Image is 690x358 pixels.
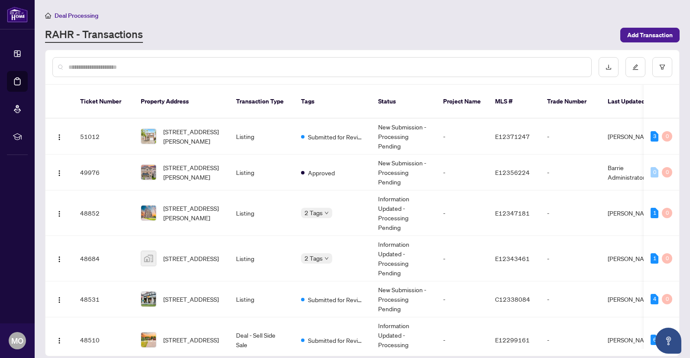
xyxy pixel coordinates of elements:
td: Listing [229,236,294,281]
td: Listing [229,119,294,155]
td: [PERSON_NAME] [601,119,666,155]
button: Logo [52,333,66,347]
th: Transaction Type [229,85,294,119]
span: down [324,211,329,215]
span: E12356224 [495,168,530,176]
span: 2 Tags [305,208,323,218]
button: Logo [52,292,66,306]
td: [PERSON_NAME] [601,190,666,236]
img: thumbnail-img [141,206,156,220]
span: MO [11,335,23,347]
div: 1 [651,208,658,218]
span: [STREET_ADDRESS] [163,294,219,304]
td: - [436,155,488,190]
button: download [599,57,619,77]
td: - [540,281,601,317]
img: thumbnail-img [141,129,156,144]
td: [PERSON_NAME] [601,236,666,281]
div: 0 [662,208,672,218]
img: Logo [56,337,63,344]
button: Logo [52,129,66,143]
button: Open asap [655,328,681,354]
td: Listing [229,281,294,317]
th: Last Updated By [601,85,666,119]
span: filter [659,64,665,70]
span: E12299161 [495,336,530,344]
span: [STREET_ADDRESS][PERSON_NAME] [163,203,222,223]
td: - [436,236,488,281]
div: 0 [662,131,672,142]
td: - [540,190,601,236]
td: Information Updated - Processing Pending [371,190,436,236]
img: Logo [56,170,63,177]
td: - [540,119,601,155]
th: Property Address [134,85,229,119]
button: filter [652,57,672,77]
span: Add Transaction [627,28,673,42]
td: - [436,190,488,236]
td: 48684 [73,236,134,281]
button: edit [625,57,645,77]
td: - [540,155,601,190]
div: 0 [651,167,658,177]
td: [PERSON_NAME] [601,281,666,317]
td: 51012 [73,119,134,155]
span: [STREET_ADDRESS] [163,335,219,345]
span: Submitted for Review [308,295,364,304]
div: 4 [651,294,658,304]
span: down [324,256,329,261]
span: [STREET_ADDRESS][PERSON_NAME] [163,127,222,146]
img: thumbnail-img [141,251,156,266]
div: 0 [662,294,672,304]
span: Approved [308,168,335,177]
button: Logo [52,252,66,265]
button: Logo [52,206,66,220]
td: - [436,119,488,155]
td: 48852 [73,190,134,236]
div: 1 [651,253,658,264]
button: Logo [52,165,66,179]
span: edit [632,64,638,70]
img: thumbnail-img [141,292,156,306]
span: [STREET_ADDRESS] [163,254,219,263]
td: - [540,236,601,281]
img: logo [7,6,28,23]
div: 6 [651,335,658,345]
td: New Submission - Processing Pending [371,155,436,190]
img: Logo [56,134,63,141]
th: Trade Number [540,85,601,119]
span: E12343461 [495,255,530,262]
th: MLS # [488,85,540,119]
th: Ticket Number [73,85,134,119]
div: 0 [662,253,672,264]
button: Add Transaction [620,28,680,42]
th: Tags [294,85,371,119]
td: New Submission - Processing Pending [371,281,436,317]
img: Logo [56,297,63,303]
span: E12371247 [495,132,530,140]
td: Barrie Administrator [601,155,666,190]
span: [STREET_ADDRESS][PERSON_NAME] [163,163,222,182]
td: New Submission - Processing Pending [371,119,436,155]
td: 49976 [73,155,134,190]
th: Status [371,85,436,119]
td: - [436,281,488,317]
a: RAHR - Transactions [45,27,143,43]
span: E12347181 [495,209,530,217]
td: 48531 [73,281,134,317]
div: 0 [662,167,672,177]
div: 3 [651,131,658,142]
td: Information Updated - Processing Pending [371,236,436,281]
span: home [45,13,51,19]
span: download [606,64,612,70]
span: Submitted for Review [308,335,364,345]
img: thumbnail-img [141,332,156,347]
img: Logo [56,256,63,263]
th: Project Name [436,85,488,119]
span: Submitted for Review [308,132,364,142]
span: Deal Processing [55,12,98,19]
img: Logo [56,210,63,217]
td: Listing [229,190,294,236]
span: 2 Tags [305,253,323,263]
span: C12338084 [495,295,530,303]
